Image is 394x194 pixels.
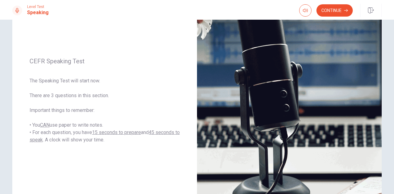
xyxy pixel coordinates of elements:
[27,9,49,16] h1: Speaking
[316,4,353,17] button: Continue
[30,57,180,65] span: CEFR Speaking Test
[92,129,141,135] u: 15 seconds to prepare
[27,5,49,9] span: Level Test
[40,122,50,128] u: CAN
[30,77,180,144] span: The Speaking Test will start now. There are 3 questions in this section. Important things to reme...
